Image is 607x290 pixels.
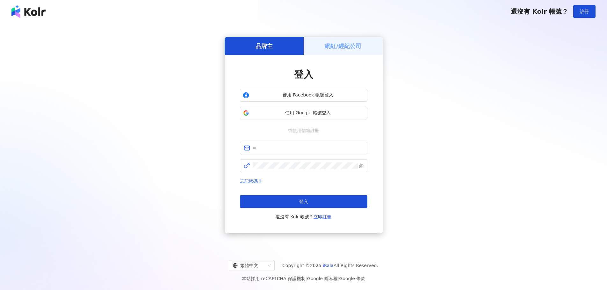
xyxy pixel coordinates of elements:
[240,89,367,102] button: 使用 Facebook 帳號登入
[233,260,265,271] div: 繁體中文
[276,213,332,221] span: 還沒有 Kolr 帳號？
[339,276,365,281] a: Google 條款
[338,276,339,281] span: |
[252,110,365,116] span: 使用 Google 帳號登入
[240,107,367,119] button: 使用 Google 帳號登入
[314,214,331,219] a: 立即註冊
[240,195,367,208] button: 登入
[11,5,46,18] img: logo
[294,69,313,80] span: 登入
[240,179,262,184] a: 忘記密碼？
[282,262,378,269] span: Copyright © 2025 All Rights Reserved.
[299,199,308,204] span: 登入
[242,275,365,282] span: 本站採用 reCAPTCHA 保護機制
[252,92,365,98] span: 使用 Facebook 帳號登入
[323,263,334,268] a: iKala
[307,276,338,281] a: Google 隱私權
[306,276,307,281] span: |
[325,42,361,50] h5: 網紅/經紀公司
[359,164,364,168] span: eye-invisible
[511,8,568,15] span: 還沒有 Kolr 帳號？
[573,5,596,18] button: 註冊
[256,42,273,50] h5: 品牌主
[284,127,324,134] span: 或使用信箱註冊
[580,9,589,14] span: 註冊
